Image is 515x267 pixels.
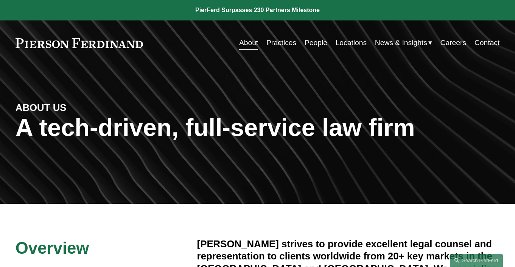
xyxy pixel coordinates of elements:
a: Locations [336,36,367,50]
span: News & Insights [375,36,427,50]
a: People [305,36,327,50]
span: Overview [16,239,89,257]
strong: ABOUT US [16,102,67,113]
h1: A tech-driven, full-service law firm [16,114,499,142]
a: Practices [266,36,296,50]
a: Search this site [450,254,503,267]
a: folder dropdown [375,36,432,50]
a: About [239,36,258,50]
a: Careers [440,36,466,50]
a: Contact [475,36,499,50]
